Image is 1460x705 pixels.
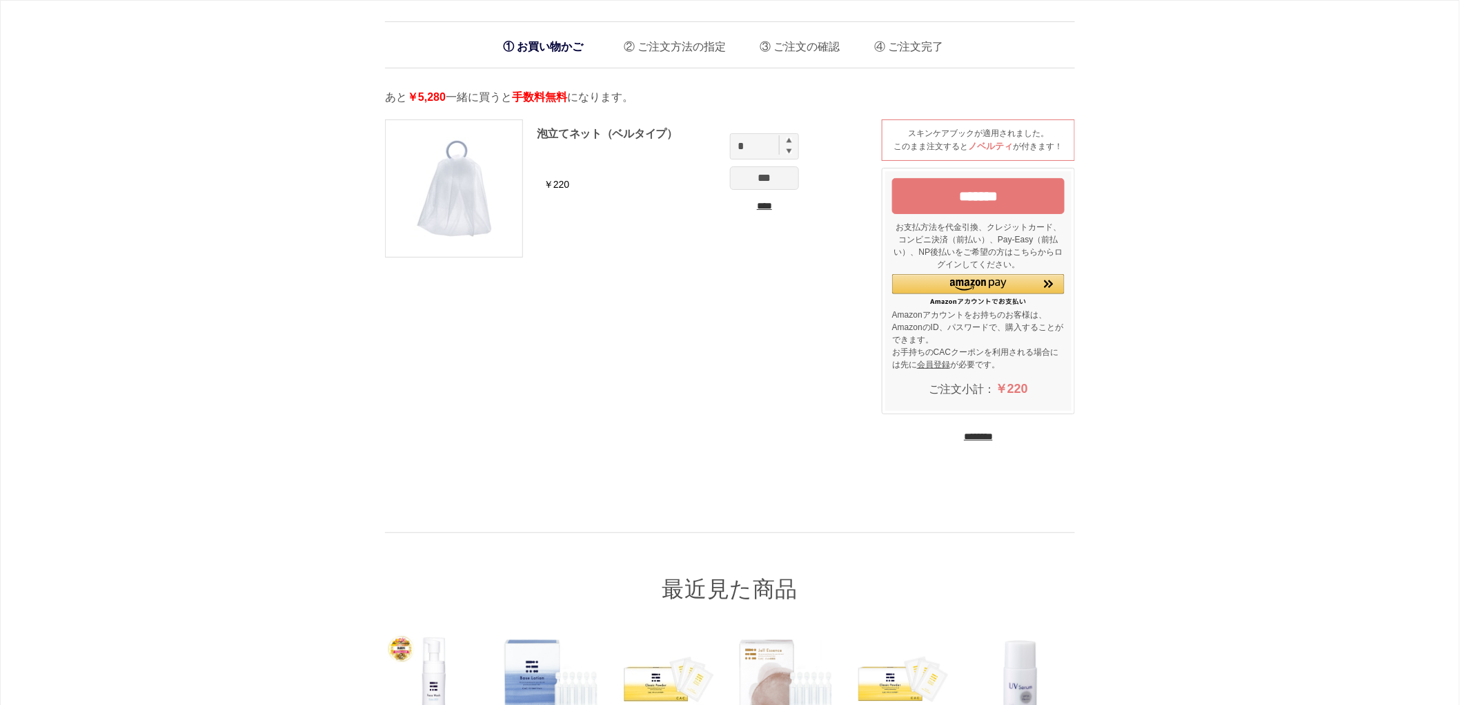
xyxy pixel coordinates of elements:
[917,360,950,369] a: 会員登録
[892,274,1065,305] div: Amazon Pay - Amazonアカウントをお使いください
[385,532,1075,604] div: 最近見た商品
[864,29,943,57] li: ご注文完了
[385,89,1075,106] p: あと 一緒に買うと になります。
[787,137,792,143] img: spinplus.gif
[750,29,840,57] li: ご注文の確認
[512,91,567,103] span: 手数料無料
[892,221,1065,271] p: お支払方法を代金引換、クレジットカード、コンビニ決済（前払い）、Pay-Easy（前払い）、NP後払いをご希望の方はこちらからログインしてください。
[496,32,590,61] li: お買い物かご
[969,141,1014,151] span: ノベルティ
[995,382,1028,396] span: ￥220
[392,126,516,251] img: 泡立てネット（ベルタイプ）
[787,148,792,154] img: spinminus.gif
[537,128,678,139] a: 泡立てネット（ベルタイプ）
[613,29,726,57] li: ご注文方法の指定
[882,119,1075,161] div: スキンケアブックが適用されました。 このまま注文すると が付きます！
[892,374,1065,404] div: ご注文小計：
[892,309,1065,371] p: Amazonアカウントをお持ちのお客様は、AmazonのID、パスワードで、購入することができます。 お手持ちのCACクーポンを利用される場合には先に が必要です。
[407,91,446,103] span: ￥5,280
